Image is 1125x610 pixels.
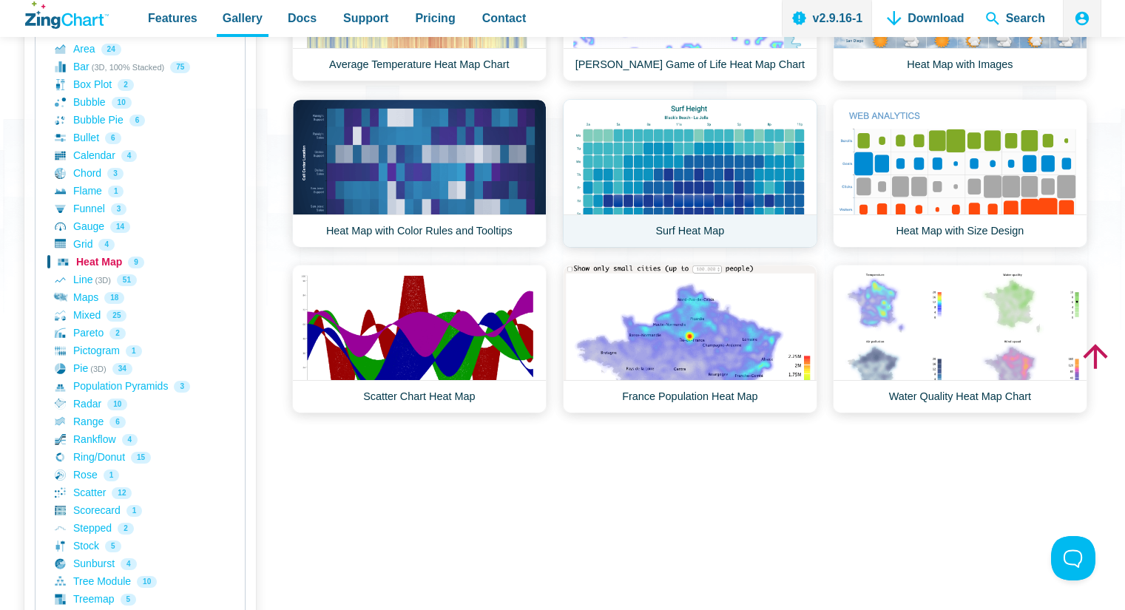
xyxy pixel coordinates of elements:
[563,265,817,413] a: France Population Heat Map
[833,99,1087,248] a: Heat Map with Size Design
[25,1,109,29] a: ZingChart Logo. Click to return to the homepage
[148,8,197,28] span: Features
[1051,536,1095,580] iframe: Toggle Customer Support
[223,8,263,28] span: Gallery
[292,99,547,248] a: Heat Map with Color Rules and Tooltips
[482,8,527,28] span: Contact
[292,265,547,413] a: Scatter Chart Heat Map
[833,265,1087,413] a: Water Quality Heat Map Chart
[415,8,455,28] span: Pricing
[288,8,317,28] span: Docs
[563,99,817,248] a: Surf Heat Map
[343,8,388,28] span: Support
